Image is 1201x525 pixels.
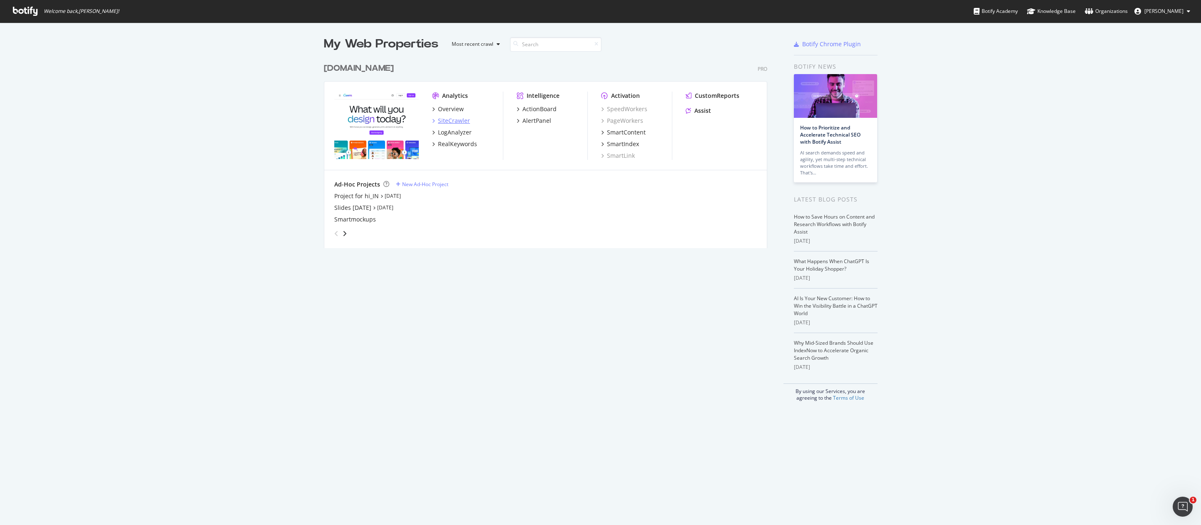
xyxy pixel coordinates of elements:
div: Organizations [1085,7,1128,15]
a: AlertPanel [517,117,551,125]
div: SmartContent [607,128,646,137]
div: AlertPanel [522,117,551,125]
div: By using our Services, you are agreeing to the [783,383,878,401]
span: Welcome back, [PERSON_NAME] ! [44,8,119,15]
a: CustomReports [686,92,739,100]
a: [DATE] [377,204,393,211]
div: [DATE] [794,319,878,326]
a: Slides [DATE] [334,204,371,212]
div: Analytics [442,92,468,100]
a: Project for hi_IN [334,192,379,200]
div: Botify Academy [974,7,1018,15]
div: SmartIndex [607,140,639,148]
a: AI Is Your New Customer: How to Win the Visibility Battle in a ChatGPT World [794,295,878,317]
div: Most recent crawl [452,42,493,47]
a: RealKeywords [432,140,477,148]
iframe: Intercom live chat [1173,497,1193,517]
a: Why Mid-Sized Brands Should Use IndexNow to Accelerate Organic Search Growth [794,339,873,361]
button: [PERSON_NAME] [1128,5,1197,18]
a: How to Save Hours on Content and Research Workflows with Botify Assist [794,213,875,235]
div: Latest Blog Posts [794,195,878,204]
div: [DATE] [794,363,878,371]
div: [DATE] [794,237,878,245]
div: Pro [758,65,767,72]
a: SmartIndex [601,140,639,148]
a: PageWorkers [601,117,643,125]
div: Assist [694,107,711,115]
a: What Happens When ChatGPT Is Your Holiday Shopper? [794,258,869,272]
a: Smartmockups [334,215,376,224]
div: AI search demands speed and agility, yet multi-step technical workflows take time and effort. Tha... [800,149,871,176]
a: SiteCrawler [432,117,470,125]
div: [DATE] [794,274,878,282]
img: canva.com [334,92,419,159]
img: How to Prioritize and Accelerate Technical SEO with Botify Assist [794,74,877,118]
a: [DATE] [385,192,401,199]
div: Intelligence [527,92,559,100]
input: Search [510,37,602,52]
div: LogAnalyzer [438,128,472,137]
a: LogAnalyzer [432,128,472,137]
div: Knowledge Base [1027,7,1076,15]
div: Overview [438,105,464,113]
a: SmartContent [601,128,646,137]
a: Botify Chrome Plugin [794,40,861,48]
div: Botify Chrome Plugin [802,40,861,48]
div: angle-right [342,229,348,238]
a: Overview [432,105,464,113]
div: My Web Properties [324,36,438,52]
span: Maryna Vlasiuk [1144,7,1184,15]
div: Ad-Hoc Projects [334,180,380,189]
button: Most recent crawl [445,37,503,51]
div: Activation [611,92,640,100]
div: ActionBoard [522,105,557,113]
span: 1 [1190,497,1196,503]
div: angle-left [331,227,342,240]
a: SmartLink [601,152,635,160]
a: Assist [686,107,711,115]
a: New Ad-Hoc Project [396,181,448,188]
a: [DOMAIN_NAME] [324,62,397,75]
a: How to Prioritize and Accelerate Technical SEO with Botify Assist [800,124,860,145]
a: ActionBoard [517,105,557,113]
div: SiteCrawler [438,117,470,125]
a: SpeedWorkers [601,105,647,113]
div: RealKeywords [438,140,477,148]
div: [DOMAIN_NAME] [324,62,394,75]
a: Terms of Use [833,394,864,401]
div: New Ad-Hoc Project [402,181,448,188]
div: Botify news [794,62,878,71]
div: CustomReports [695,92,739,100]
div: grid [324,52,774,248]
